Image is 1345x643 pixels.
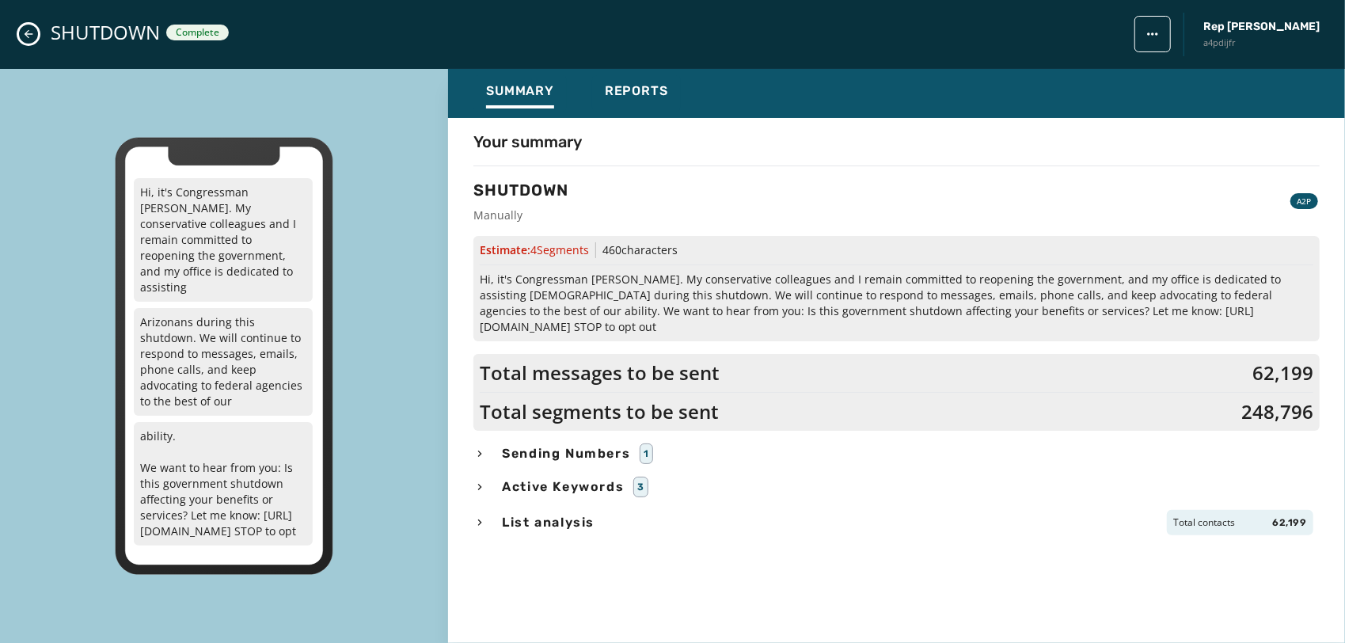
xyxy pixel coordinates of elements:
[473,179,568,201] h3: SHUTDOWN
[1272,516,1307,529] span: 62,199
[1252,360,1313,386] span: 62,199
[486,83,554,99] span: Summary
[473,443,1320,464] button: Sending Numbers1
[480,360,720,386] span: Total messages to be sent
[605,83,668,99] span: Reports
[473,477,1320,497] button: Active Keywords3
[499,477,627,497] span: Active Keywords
[480,399,719,424] span: Total segments to be sent
[592,75,681,112] button: Reports
[473,207,568,223] span: Manually
[473,510,1320,535] button: List analysisTotal contacts62,199
[480,242,589,258] span: Estimate:
[134,178,313,302] p: Hi, it's Congressman [PERSON_NAME]. My conservative colleagues and I remain committed to reopenin...
[473,75,567,112] button: Summary
[134,422,313,546] p: ability. We want to hear from you: Is this government shutdown affecting your benefits or service...
[499,513,598,532] span: List analysis
[602,242,678,257] span: 460 characters
[499,444,633,463] span: Sending Numbers
[134,308,313,416] p: Arizonans during this shutdown. We will continue to respond to messages, emails, phone calls, and...
[1203,19,1320,35] span: Rep [PERSON_NAME]
[1290,193,1318,209] div: A2P
[640,443,653,464] div: 1
[1173,516,1235,529] span: Total contacts
[633,477,648,497] div: 3
[530,242,589,257] span: 4 Segment s
[1241,399,1313,424] span: 248,796
[1203,36,1320,50] span: a4pdijfr
[473,131,582,153] h4: Your summary
[480,272,1313,335] span: Hi, it's Congressman [PERSON_NAME]. My conservative colleagues and I remain committed to reopenin...
[1134,16,1171,52] button: broadcast action menu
